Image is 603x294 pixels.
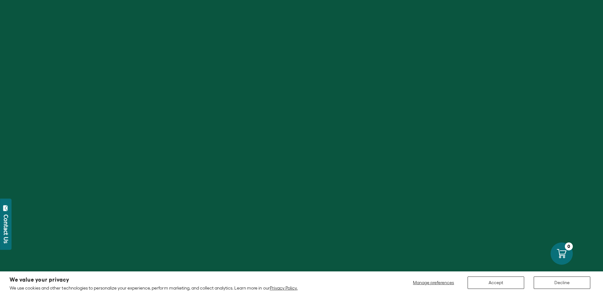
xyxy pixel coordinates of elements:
[468,276,524,289] button: Accept
[3,214,9,243] div: Contact Us
[10,277,298,283] h2: We value your privacy
[534,276,590,289] button: Decline
[270,285,298,290] a: Privacy Policy.
[565,242,573,250] div: 0
[413,280,454,285] span: Manage preferences
[10,285,298,291] p: We use cookies and other technologies to personalize your experience, perform marketing, and coll...
[409,276,458,289] button: Manage preferences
